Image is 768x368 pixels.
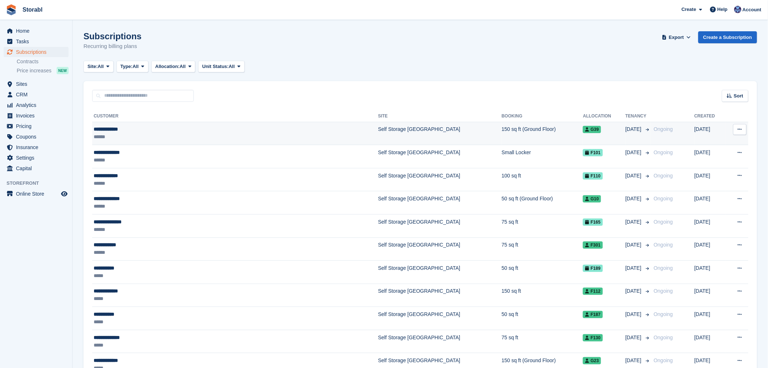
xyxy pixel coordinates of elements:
[743,6,761,13] span: Account
[4,26,69,36] a: menu
[16,111,60,121] span: Invoices
[625,334,643,341] span: [DATE]
[92,111,378,122] th: Customer
[16,163,60,173] span: Capital
[583,265,602,272] span: F189
[4,79,69,89] a: menu
[502,145,583,168] td: Small Locker
[694,145,726,168] td: [DATE]
[734,92,743,100] span: Sort
[654,126,673,132] span: Ongoing
[502,284,583,307] td: 150 sq ft
[625,172,643,180] span: [DATE]
[583,111,625,122] th: Allocation
[4,153,69,163] a: menu
[83,42,142,51] p: Recurring billing plans
[83,31,142,41] h1: Subscriptions
[583,357,601,364] span: G23
[669,34,684,41] span: Export
[378,214,502,237] td: Self Storage [GEOGRAPHIC_DATA]
[654,219,673,225] span: Ongoing
[57,67,69,74] div: NEW
[625,264,643,272] span: [DATE]
[4,100,69,110] a: menu
[654,242,673,248] span: Ongoing
[4,111,69,121] a: menu
[654,311,673,317] span: Ongoing
[694,122,726,145] td: [DATE]
[583,219,602,226] span: F165
[6,4,17,15] img: stora-icon-8386f47178a22dfd0bd8f6a31ec36ba5ce8667c1dd55bd0f319d3a0aa187defe.svg
[17,67,52,74] span: Price increases
[117,61,148,73] button: Type: All
[17,67,69,75] a: Price increases NEW
[16,36,60,47] span: Tasks
[502,330,583,353] td: 75 sq ft
[378,145,502,168] td: Self Storage [GEOGRAPHIC_DATA]
[502,111,583,122] th: Booking
[7,180,72,187] span: Storefront
[16,142,60,152] span: Insurance
[694,284,726,307] td: [DATE]
[625,125,643,133] span: [DATE]
[17,58,69,65] a: Contracts
[583,126,601,133] span: G39
[694,111,726,122] th: Created
[378,111,502,122] th: Site
[87,63,98,70] span: Site:
[694,191,726,215] td: [DATE]
[694,214,726,237] td: [DATE]
[4,132,69,142] a: menu
[625,111,651,122] th: Tenancy
[16,47,60,57] span: Subscriptions
[583,195,601,203] span: G10
[625,149,643,156] span: [DATE]
[654,335,673,340] span: Ongoing
[502,237,583,261] td: 75 sq ft
[16,79,60,89] span: Sites
[583,311,602,318] span: F187
[202,63,229,70] span: Unit Status:
[378,168,502,191] td: Self Storage [GEOGRAPHIC_DATA]
[625,195,643,203] span: [DATE]
[625,357,643,364] span: [DATE]
[694,237,726,261] td: [DATE]
[4,36,69,47] a: menu
[132,63,139,70] span: All
[583,334,602,341] span: F130
[378,237,502,261] td: Self Storage [GEOGRAPHIC_DATA]
[654,357,673,363] span: Ongoing
[698,31,757,43] a: Create a Subscription
[378,284,502,307] td: Self Storage [GEOGRAPHIC_DATA]
[4,47,69,57] a: menu
[16,26,60,36] span: Home
[16,132,60,142] span: Coupons
[502,261,583,284] td: 50 sq ft
[4,89,69,100] a: menu
[583,288,602,295] span: F112
[625,287,643,295] span: [DATE]
[4,142,69,152] a: menu
[229,63,235,70] span: All
[83,61,114,73] button: Site: All
[682,6,696,13] span: Create
[180,63,186,70] span: All
[661,31,693,43] button: Export
[120,63,133,70] span: Type:
[16,153,60,163] span: Settings
[16,100,60,110] span: Analytics
[378,307,502,330] td: Self Storage [GEOGRAPHIC_DATA]
[694,168,726,191] td: [DATE]
[98,63,104,70] span: All
[16,89,60,100] span: CRM
[583,172,602,180] span: F110
[198,61,244,73] button: Unit Status: All
[155,63,180,70] span: Allocation:
[4,121,69,131] a: menu
[4,189,69,199] a: menu
[694,307,726,330] td: [DATE]
[654,265,673,271] span: Ongoing
[654,196,673,201] span: Ongoing
[583,149,602,156] span: F101
[625,311,643,318] span: [DATE]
